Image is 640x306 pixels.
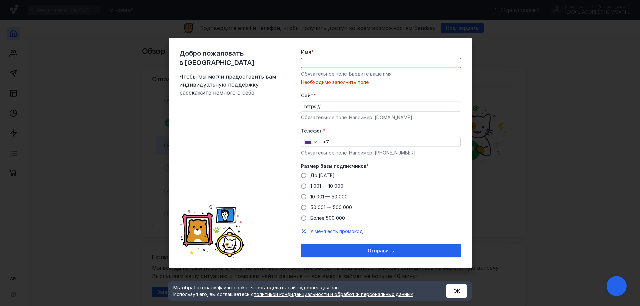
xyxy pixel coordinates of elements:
span: Имя [301,49,311,55]
span: Чтобы мы могли предоставить вам индивидуальную поддержку, расскажите немного о себе [179,73,279,97]
span: Размер базы подписчиков [301,163,366,169]
div: Обязательное поле. Например: [DOMAIN_NAME] [301,114,461,121]
span: Cайт [301,92,314,99]
button: Отправить [301,244,461,257]
a: политикой конфиденциальности и обработки персональных данных [254,291,413,297]
div: Обязательное поле. Например: [PHONE_NUMBER] [301,150,461,156]
button: У меня есть промокод [310,228,363,235]
div: Обязательное поле. Введите ваше имя [301,71,461,77]
span: 1 001 — 10 000 [310,183,343,189]
button: ОК [446,284,467,298]
span: Отправить [368,248,394,254]
span: У меня есть промокод [310,228,363,234]
span: Более 500 000 [310,215,345,221]
span: 10 001 — 50 000 [310,194,348,199]
span: До [DATE] [310,172,335,178]
div: Необходимо заполнить поле [301,79,461,86]
span: Добро пожаловать в [GEOGRAPHIC_DATA] [179,49,279,67]
span: 50 001 — 500 000 [310,204,352,210]
div: Мы обрабатываем файлы cookie, чтобы сделать сайт удобнее для вас. Используя его, вы соглашаетесь c [173,284,430,298]
span: Телефон [301,128,323,134]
